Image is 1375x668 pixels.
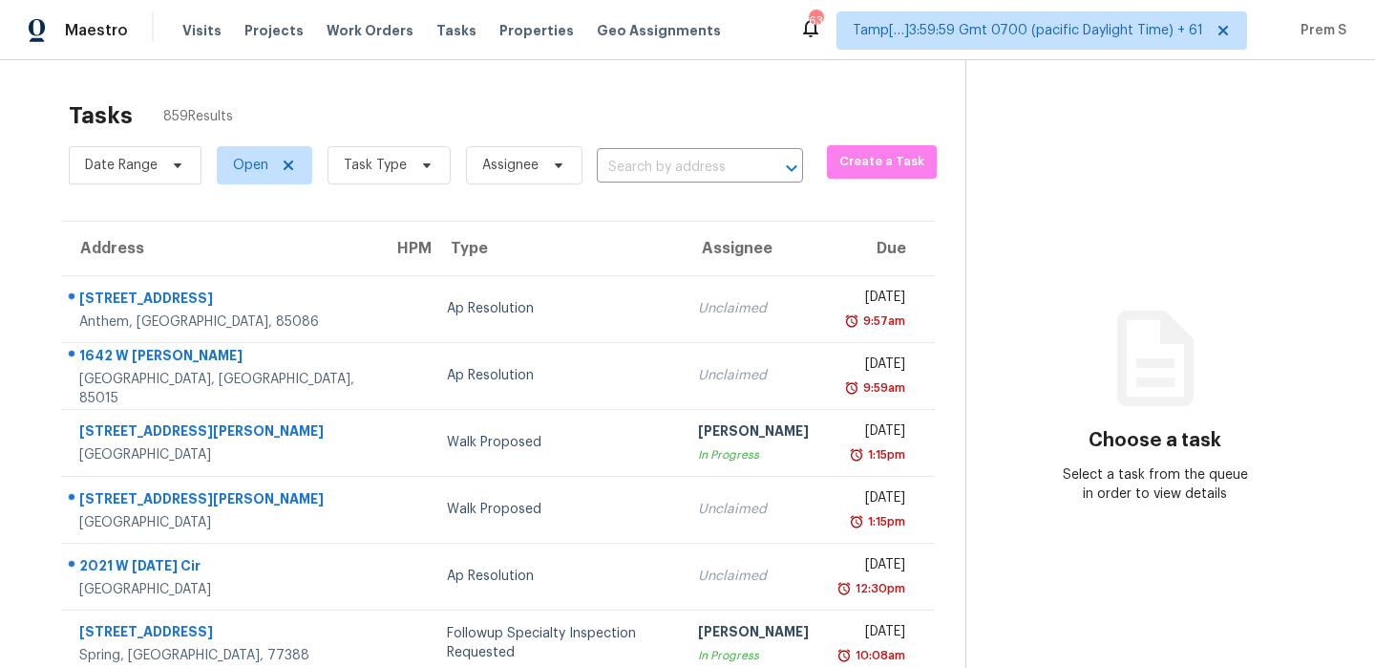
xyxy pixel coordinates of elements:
div: Ap Resolution [447,366,667,385]
img: Overdue Alarm Icon [844,378,859,398]
div: [STREET_ADDRESS][PERSON_NAME] [79,421,363,445]
img: Overdue Alarm Icon [836,579,852,598]
div: Select a task from the queue in order to view details [1061,465,1250,504]
h3: Choose a task [1089,431,1221,450]
h2: Tasks [69,106,133,125]
div: 1:15pm [864,512,905,531]
div: 12:30pm [852,579,905,598]
div: 2021 W [DATE] Cir [79,556,363,580]
div: [DATE] [839,622,905,646]
div: Unclaimed [698,500,809,519]
div: [GEOGRAPHIC_DATA], [GEOGRAPHIC_DATA], 85015 [79,370,363,408]
div: 9:57am [859,312,905,331]
div: [STREET_ADDRESS] [79,622,363,646]
div: Ap Resolution [447,567,667,586]
button: Open [778,155,805,182]
span: Maestro [65,21,128,40]
div: [DATE] [839,421,905,445]
div: 9:59am [859,378,905,398]
div: 1:15pm [864,445,905,464]
span: Properties [499,21,574,40]
div: Unclaimed [698,366,809,385]
span: Open [233,156,268,175]
div: 1642 W [PERSON_NAME] [79,346,363,370]
div: Spring, [GEOGRAPHIC_DATA], 77388 [79,646,363,665]
div: [GEOGRAPHIC_DATA] [79,580,363,599]
div: Walk Proposed [447,500,667,519]
div: [DATE] [839,555,905,579]
div: Ap Resolution [447,299,667,318]
div: Followup Specialty Inspection Requested [447,624,667,662]
img: Overdue Alarm Icon [849,445,864,464]
div: [GEOGRAPHIC_DATA] [79,445,363,464]
div: [GEOGRAPHIC_DATA] [79,513,363,532]
span: Projects [244,21,304,40]
th: Assignee [683,222,824,275]
div: In Progress [698,646,809,665]
div: [DATE] [839,488,905,512]
div: Unclaimed [698,299,809,318]
span: Create a Task [836,151,927,173]
span: Work Orders [327,21,413,40]
span: Date Range [85,156,158,175]
span: Tasks [436,24,476,37]
div: [PERSON_NAME] [698,421,809,445]
span: Geo Assignments [597,21,721,40]
div: Anthem, [GEOGRAPHIC_DATA], 85086 [79,312,363,332]
span: Task Type [344,156,407,175]
span: Tamp[…]3:59:59 Gmt 0700 (pacific Daylight Time) + 61 [853,21,1203,40]
img: Overdue Alarm Icon [849,512,864,531]
span: Assignee [482,156,539,175]
input: Search by address [597,153,750,183]
div: In Progress [698,445,809,464]
img: Overdue Alarm Icon [836,646,852,665]
th: Address [61,222,378,275]
div: Unclaimed [698,567,809,586]
span: Visits [182,21,222,40]
th: Due [824,222,935,275]
img: Overdue Alarm Icon [844,312,859,331]
div: 635 [809,11,822,31]
span: Prem S [1293,21,1346,40]
div: [STREET_ADDRESS] [79,289,363,312]
div: Walk Proposed [447,433,667,452]
div: [PERSON_NAME] [698,622,809,646]
div: [DATE] [839,288,905,312]
div: 10:08am [852,646,905,665]
div: [DATE] [839,355,905,378]
button: Create a Task [827,145,937,179]
th: HPM [378,222,432,275]
span: 859 Results [163,107,233,126]
div: [STREET_ADDRESS][PERSON_NAME] [79,489,363,513]
th: Type [432,222,683,275]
